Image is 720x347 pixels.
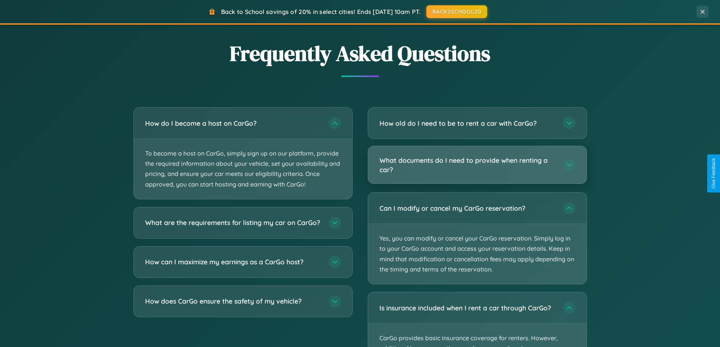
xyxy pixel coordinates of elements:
h3: How does CarGo ensure the safety of my vehicle? [145,296,321,306]
h2: Frequently Asked Questions [133,39,587,68]
span: Back to School savings of 20% in select cities! Ends [DATE] 10am PT. [221,8,421,15]
h3: What documents do I need to provide when renting a car? [379,156,556,174]
h3: How can I maximize my earnings as a CarGo host? [145,257,321,267]
button: BACK2SCHOOL20 [426,5,487,18]
p: Yes, you can modify or cancel your CarGo reservation. Simply log in to your CarGo account and acc... [368,224,587,284]
div: Give Feedback [711,158,716,189]
h3: Is insurance included when I rent a car through CarGo? [379,303,556,313]
h3: How do I become a host on CarGo? [145,119,321,128]
h3: Can I modify or cancel my CarGo reservation? [379,204,556,213]
h3: What are the requirements for listing my car on CarGo? [145,218,321,227]
h3: How old do I need to be to rent a car with CarGo? [379,119,556,128]
p: To become a host on CarGo, simply sign up on our platform, provide the required information about... [134,139,352,199]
